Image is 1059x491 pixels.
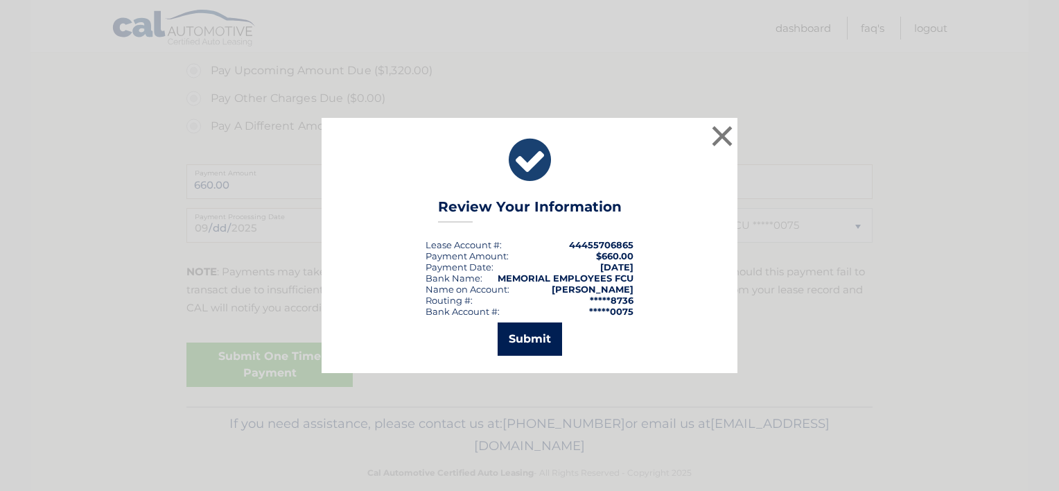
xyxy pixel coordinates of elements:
h3: Review Your Information [438,198,622,223]
div: Bank Name: [426,273,482,284]
strong: MEMORIAL EMPLOYEES FCU [498,273,633,284]
button: × [708,122,736,150]
button: Submit [498,322,562,356]
span: $660.00 [596,250,633,261]
span: Payment Date [426,261,491,273]
div: : [426,261,493,273]
span: [DATE] [600,261,633,273]
strong: 44455706865 [569,239,633,250]
div: Routing #: [426,295,473,306]
div: Payment Amount: [426,250,509,261]
div: Lease Account #: [426,239,502,250]
div: Name on Account: [426,284,509,295]
div: Bank Account #: [426,306,500,317]
strong: [PERSON_NAME] [552,284,633,295]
